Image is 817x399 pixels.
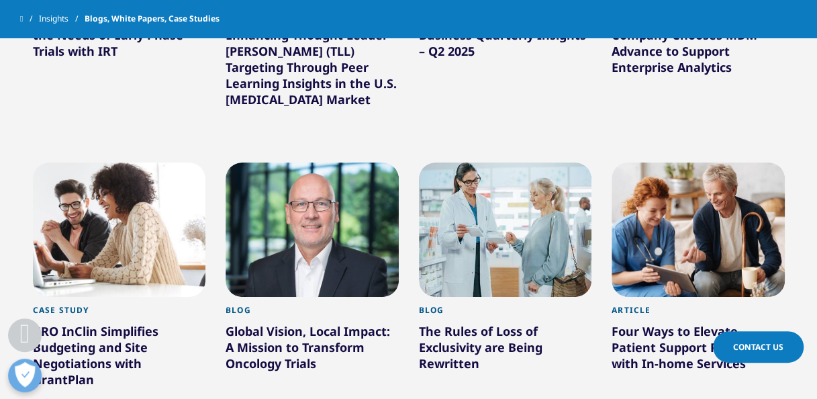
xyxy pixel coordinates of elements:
[8,359,42,392] button: Open Preferences
[33,323,206,393] div: CRO InClin Simplifies Budgeting and Site Negotiations with GrantPlan
[226,11,399,113] div: From Volume to Value: Enhancing Thought Leader [PERSON_NAME] (TLL) Targeting Through Peer Learnin...
[226,305,399,323] div: Blog
[39,7,85,31] a: Insights
[612,323,785,377] div: Four Ways to Elevate Patient Support Programs with In-home Services
[612,305,785,323] div: Article
[713,331,804,363] a: Contact Us
[226,323,399,377] div: Global Vision, Local Impact: A Mission to Transform Oncology Trials
[419,305,592,323] div: Blog
[419,323,592,377] div: The Rules of Loss of Exclusivity are Being Rewritten
[733,341,783,353] span: Contact Us
[612,11,785,81] div: Specialty Pharmaceutical Company Chooses MDM Advance to Support Enterprise Analytics
[33,305,206,323] div: Case Study
[85,7,220,31] span: Blogs, White Papers, Case Studies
